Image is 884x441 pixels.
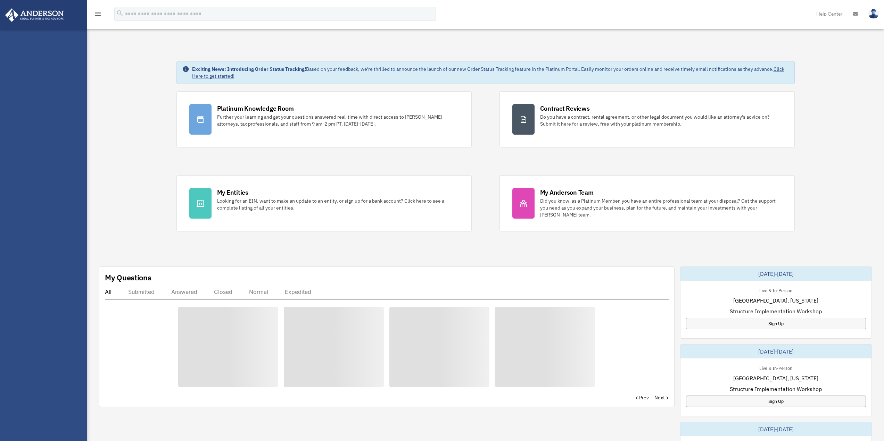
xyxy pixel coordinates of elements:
[3,8,66,22] img: Anderson Advisors Platinum Portal
[249,288,268,295] div: Normal
[686,396,866,407] a: Sign Up
[654,394,669,401] a: Next >
[733,296,818,305] span: [GEOGRAPHIC_DATA], [US_STATE]
[285,288,311,295] div: Expedited
[754,286,798,294] div: Live & In-Person
[105,288,111,295] div: All
[635,394,649,401] a: < Prev
[499,91,795,147] a: Contract Reviews Do you have a contract, rental agreement, or other legal document you would like...
[176,91,472,147] a: Platinum Knowledge Room Further your learning and get your questions answered real-time with dire...
[217,104,294,113] div: Platinum Knowledge Room
[192,66,306,72] strong: Exciting News: Introducing Order Status Tracking!
[540,197,782,218] div: Did you know, as a Platinum Member, you have an entire professional team at your disposal? Get th...
[868,9,879,19] img: User Pic
[733,374,818,382] span: [GEOGRAPHIC_DATA], [US_STATE]
[116,9,124,17] i: search
[192,66,784,79] a: Click Here to get started!
[176,175,472,231] a: My Entities Looking for an EIN, want to make an update to an entity, or sign up for a bank accoun...
[686,318,866,329] a: Sign Up
[730,307,822,315] span: Structure Implementation Workshop
[94,10,102,18] i: menu
[730,385,822,393] span: Structure Implementation Workshop
[214,288,232,295] div: Closed
[171,288,197,295] div: Answered
[540,188,594,197] div: My Anderson Team
[754,364,798,371] div: Live & In-Person
[680,422,871,436] div: [DATE]-[DATE]
[540,104,590,113] div: Contract Reviews
[680,267,871,281] div: [DATE]-[DATE]
[217,188,248,197] div: My Entities
[94,12,102,18] a: menu
[217,113,459,127] div: Further your learning and get your questions answered real-time with direct access to [PERSON_NAM...
[105,272,151,283] div: My Questions
[128,288,155,295] div: Submitted
[540,113,782,127] div: Do you have a contract, rental agreement, or other legal document you would like an attorney's ad...
[192,66,789,79] div: Based on your feedback, we're thrilled to announce the launch of our new Order Status Tracking fe...
[217,197,459,211] div: Looking for an EIN, want to make an update to an entity, or sign up for a bank account? Click her...
[680,345,871,358] div: [DATE]-[DATE]
[499,175,795,231] a: My Anderson Team Did you know, as a Platinum Member, you have an entire professional team at your...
